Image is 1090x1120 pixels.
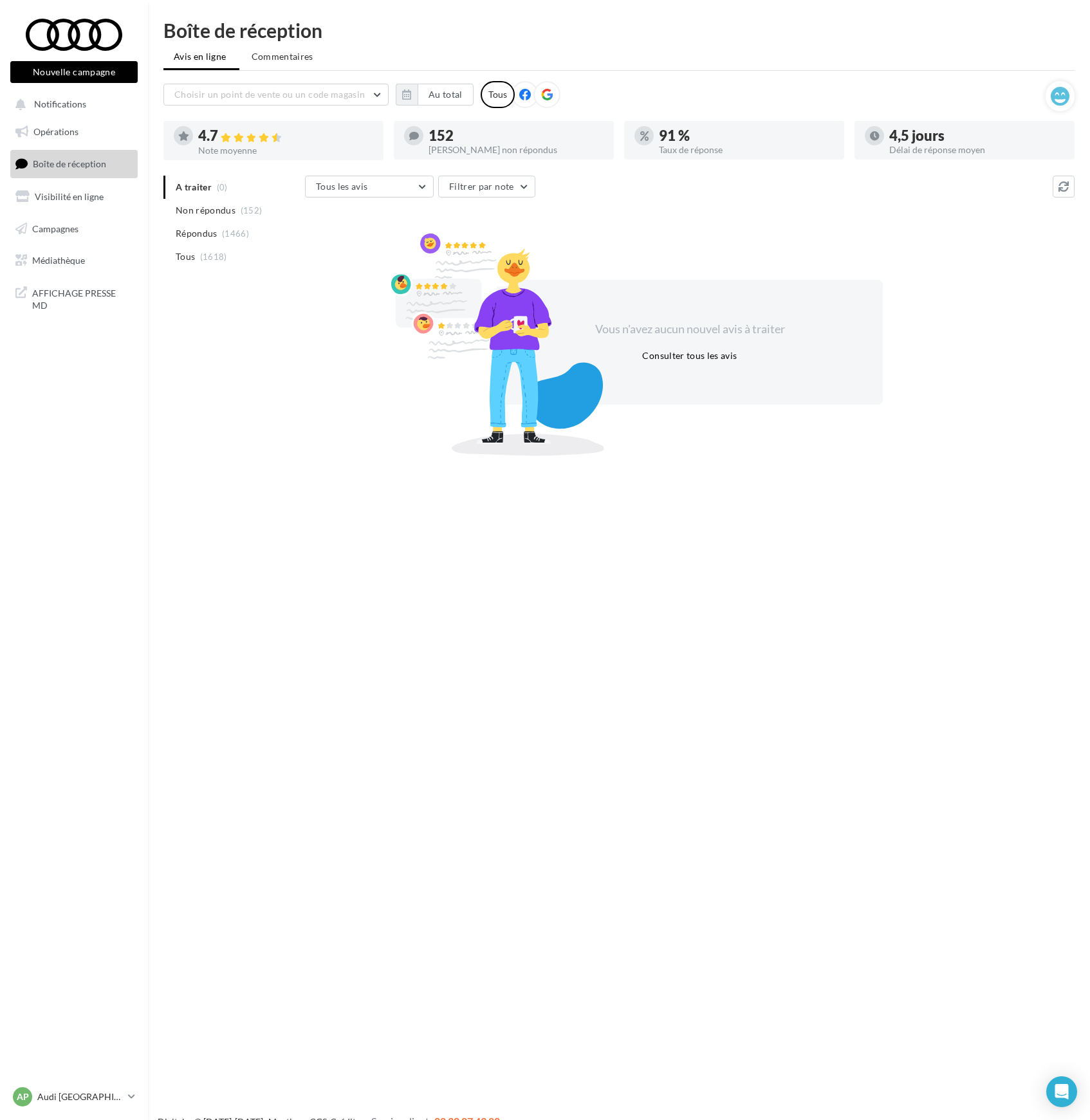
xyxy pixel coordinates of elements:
[8,216,140,243] a: Campagnes
[8,118,140,145] a: Opérations
[34,99,86,110] span: Notifications
[198,146,373,155] div: Note moyenne
[8,183,140,210] a: Visibilité en ligne
[176,227,217,240] span: Répondus
[163,84,389,106] button: Choisir un point de vente ou un code magasin
[889,145,1064,154] div: Délai de réponse moyen
[32,255,85,266] span: Médiathèque
[252,50,313,63] span: Commentaires
[637,348,742,363] button: Consulter tous les avis
[429,129,604,143] div: 152
[396,84,474,106] button: Au total
[579,321,800,338] div: Vous n'avez aucun nouvel avis à traiter
[176,204,236,217] span: Non répondus
[33,126,79,137] span: Opérations
[163,21,1075,40] div: Boîte de réception
[889,129,1064,143] div: 4,5 jours
[659,145,834,154] div: Taux de réponse
[438,176,535,197] button: Filtrer par note
[222,228,249,239] span: (1466)
[241,205,263,216] span: (152)
[10,1085,138,1109] a: AP Audi [GEOGRAPHIC_DATA] 17
[198,129,373,143] div: 4.7
[305,176,434,197] button: Tous les avis
[8,150,140,178] a: Boîte de réception
[481,81,515,108] div: Tous
[316,181,368,192] span: Tous les avis
[418,84,474,106] button: Au total
[429,145,604,154] div: [PERSON_NAME] non répondus
[17,1090,29,1103] span: AP
[200,252,227,262] span: (1618)
[32,284,133,312] span: AFFICHAGE PRESSE MD
[10,61,138,83] button: Nouvelle campagne
[174,89,365,100] span: Choisir un point de vente ou un code magasin
[35,191,104,202] span: Visibilité en ligne
[8,247,140,274] a: Médiathèque
[8,279,140,317] a: AFFICHAGE PRESSE MD
[1046,1076,1077,1107] div: Open Intercom Messenger
[33,158,106,169] span: Boîte de réception
[37,1090,123,1103] p: Audi [GEOGRAPHIC_DATA] 17
[659,129,834,143] div: 91 %
[32,223,79,234] span: Campagnes
[176,250,195,263] span: Tous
